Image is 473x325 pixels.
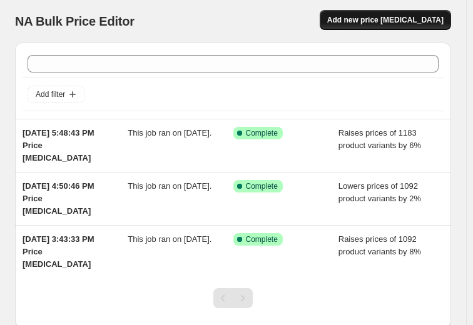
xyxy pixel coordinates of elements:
span: This job ran on [DATE]. [128,234,211,244]
span: NA Bulk Price Editor [15,14,135,28]
span: Raises prices of 1183 product variants by 6% [338,128,421,150]
button: Add new price [MEDICAL_DATA] [320,10,451,30]
span: [DATE] 4:50:46 PM Price [MEDICAL_DATA] [23,181,94,216]
button: Add filter [28,86,84,103]
span: Lowers prices of 1092 product variants by 2% [338,181,421,203]
span: This job ran on [DATE]. [128,181,211,191]
span: Add new price [MEDICAL_DATA] [327,15,444,25]
span: Add filter [36,89,65,99]
span: Raises prices of 1092 product variants by 8% [338,234,421,256]
span: [DATE] 3:43:33 PM Price [MEDICAL_DATA] [23,234,94,269]
span: Complete [246,234,278,244]
span: This job ran on [DATE]. [128,128,211,137]
span: Complete [246,128,278,138]
span: Complete [246,181,278,191]
span: [DATE] 5:48:43 PM Price [MEDICAL_DATA] [23,128,94,162]
nav: Pagination [213,288,253,308]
